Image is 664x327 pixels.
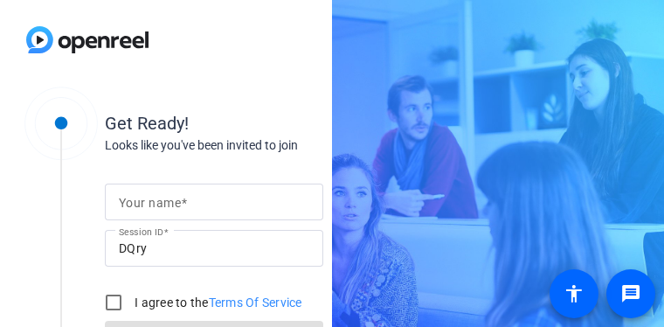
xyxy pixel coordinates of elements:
[564,283,584,304] mat-icon: accessibility
[119,226,163,237] mat-label: Session ID
[105,110,454,136] div: Get Ready!
[105,136,454,155] div: Looks like you've been invited to join
[119,196,181,210] mat-label: Your name
[620,283,641,304] mat-icon: message
[131,294,302,311] label: I agree to the
[209,296,302,310] a: Terms Of Service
